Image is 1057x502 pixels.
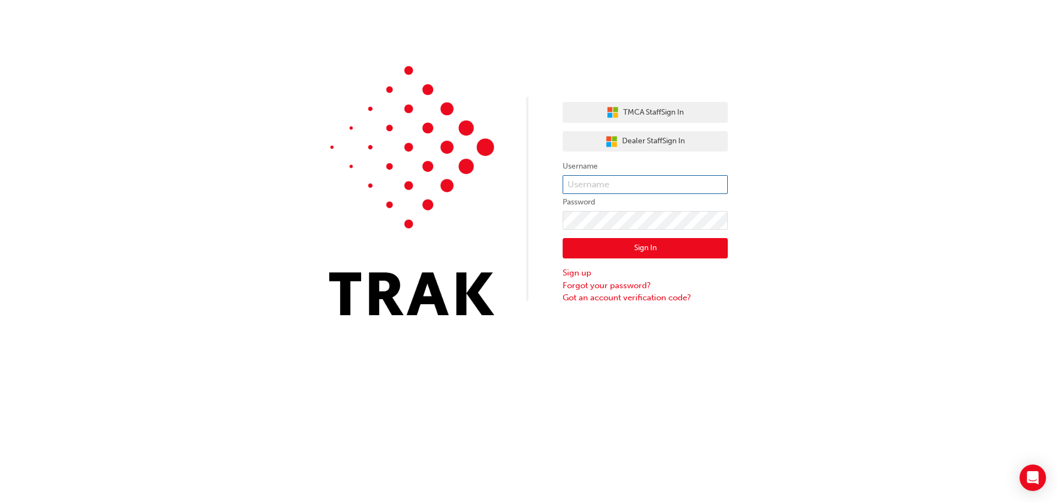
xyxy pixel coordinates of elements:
label: Username [563,160,728,173]
div: Open Intercom Messenger [1020,465,1046,491]
input: Username [563,175,728,194]
a: Sign up [563,267,728,279]
button: TMCA StaffSign In [563,102,728,123]
span: TMCA Staff Sign In [623,106,684,119]
label: Password [563,196,728,209]
button: Sign In [563,238,728,259]
img: Trak [329,66,494,315]
a: Got an account verification code? [563,292,728,304]
a: Forgot your password? [563,279,728,292]
button: Dealer StaffSign In [563,131,728,152]
span: Dealer Staff Sign In [622,135,685,148]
